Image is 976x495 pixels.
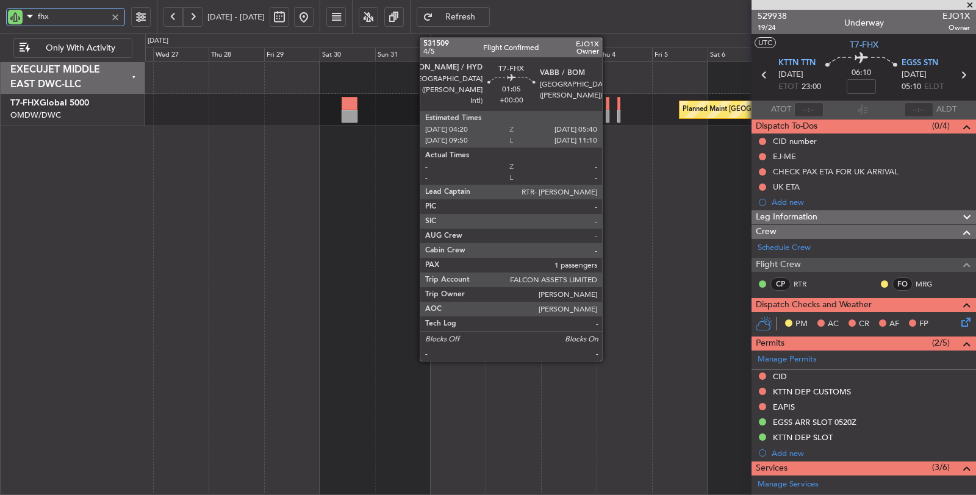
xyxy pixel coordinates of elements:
span: Dispatch To-Dos [756,119,817,134]
div: Wed 3 [541,48,597,62]
span: ETOT [778,81,798,93]
div: [DATE] [432,36,453,46]
div: Fri 5 [652,48,708,62]
span: [DATE] [902,69,927,81]
div: Thu 28 [209,48,264,62]
span: 23:00 [802,81,821,93]
div: Mon 1 [430,48,486,62]
button: UTC [755,37,776,48]
div: Sun 31 [375,48,431,62]
div: Wed 27 [153,48,209,62]
div: CID number [773,136,817,146]
span: ELDT [924,81,944,93]
div: Fri 29 [264,48,320,62]
span: Services [756,461,788,475]
span: Leg Information [756,210,817,224]
span: Permits [756,337,784,351]
span: AC [828,318,839,330]
div: CHECK PAX ETA FOR UK ARRIVAL [773,166,899,177]
span: FP [919,318,928,330]
div: Sat 6 [708,48,763,62]
input: --:-- [794,102,823,117]
span: Flight Crew [756,258,801,272]
span: 05:10 [902,81,921,93]
span: PM [795,318,808,330]
span: EGSS STN [902,57,938,69]
span: ALDT [936,104,956,116]
span: T7-FHX [850,38,878,51]
div: KTTN DEP SLOT [773,432,833,443]
button: Only With Activity [13,38,132,58]
span: Refresh [436,13,486,21]
div: FO [892,277,913,291]
div: EAPIS [773,402,795,412]
div: KTTN DEP CUSTOMS [773,386,851,397]
div: EJ-ME [773,151,796,162]
span: [DATE] [778,69,803,81]
div: Tue 2 [486,48,541,62]
div: CID [773,371,787,382]
div: EGSS ARR SLOT 0520Z [773,417,856,427]
span: (0/4) [932,119,950,132]
span: 19/24 [758,23,787,33]
div: [DATE] [148,36,168,46]
span: CR [859,318,869,330]
span: Only With Activity [32,44,128,52]
span: ATOT [771,104,791,116]
div: Thu 4 [597,48,652,62]
span: 529938 [758,10,787,23]
span: Owner [942,23,970,33]
span: [DATE] - [DATE] [207,12,265,23]
a: RTR [794,279,821,290]
div: Sat 30 [320,48,375,62]
span: (2/5) [932,337,950,349]
span: EJO1X [942,10,970,23]
div: Add new [772,197,970,207]
span: T7-FHX [10,99,40,107]
div: Underway [844,16,884,29]
a: Schedule Crew [758,242,811,254]
div: Planned Maint [GEOGRAPHIC_DATA] ([GEOGRAPHIC_DATA]) [683,101,875,119]
div: UK ETA [773,182,800,192]
span: Crew [756,225,777,239]
span: Dispatch Checks and Weather [756,298,872,312]
span: (3/6) [932,461,950,474]
span: AF [889,318,899,330]
a: Manage Permits [758,354,817,366]
div: Add new [772,448,970,458]
button: Refresh [417,7,490,27]
a: OMDW/DWC [10,110,61,121]
a: T7-FHXGlobal 5000 [10,99,89,107]
span: 06:10 [852,67,871,79]
input: A/C (Reg. or Type) [38,7,107,26]
a: Manage Services [758,479,819,491]
span: KTTN TTN [778,57,816,69]
a: MRG [916,279,943,290]
div: CP [770,277,791,291]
